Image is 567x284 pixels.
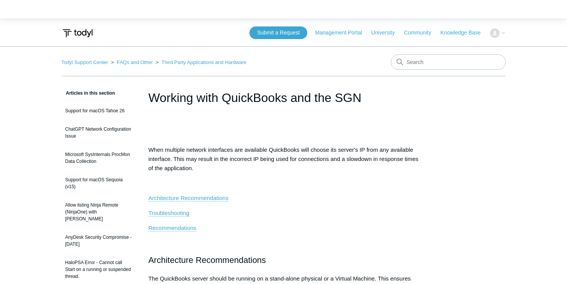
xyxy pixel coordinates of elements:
a: Todyl Support Center [61,59,108,65]
a: Knowledge Base [441,29,488,37]
li: Todyl Support Center [61,59,110,65]
li: FAQs and Other [110,59,154,65]
a: Community [404,29,439,37]
a: Management Portal [315,29,370,37]
span: Articles in this section [61,90,115,96]
input: Search [391,54,506,70]
a: FAQs and Other [117,59,153,65]
h2: Architecture Recommendations [148,253,419,267]
a: Support for macOS Sequoia (v15) [61,172,137,194]
a: Architecture Recommendations [148,195,228,202]
a: Allow listing Ninja Remote (NinjaOne) with [PERSON_NAME] [61,198,137,226]
a: Submit a Request [249,26,307,39]
a: Third Party Applications and Hardware [162,59,247,65]
h1: Working with QuickBooks and the SGN [148,89,419,107]
p: When multiple network interfaces are available QuickBooks will choose its server's IP from any av... [148,145,419,173]
li: Third Party Applications and Hardware [154,59,247,65]
a: HaloPSA Error - Cannot call Start on a running or suspended thread. [61,255,137,284]
a: AnyDesk Security Compromise - [DATE] [61,230,137,251]
a: Troubleshooting [148,210,189,217]
a: Support for macOS Tahoe 26 [61,103,137,118]
a: Recommendations [148,225,196,231]
a: University [371,29,402,37]
a: Microsoft SysInternals ProcMon Data Collection [61,147,137,169]
img: Todyl Support Center Help Center home page [61,26,94,40]
a: ChatGPT Network Configuration Issue [61,122,137,143]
